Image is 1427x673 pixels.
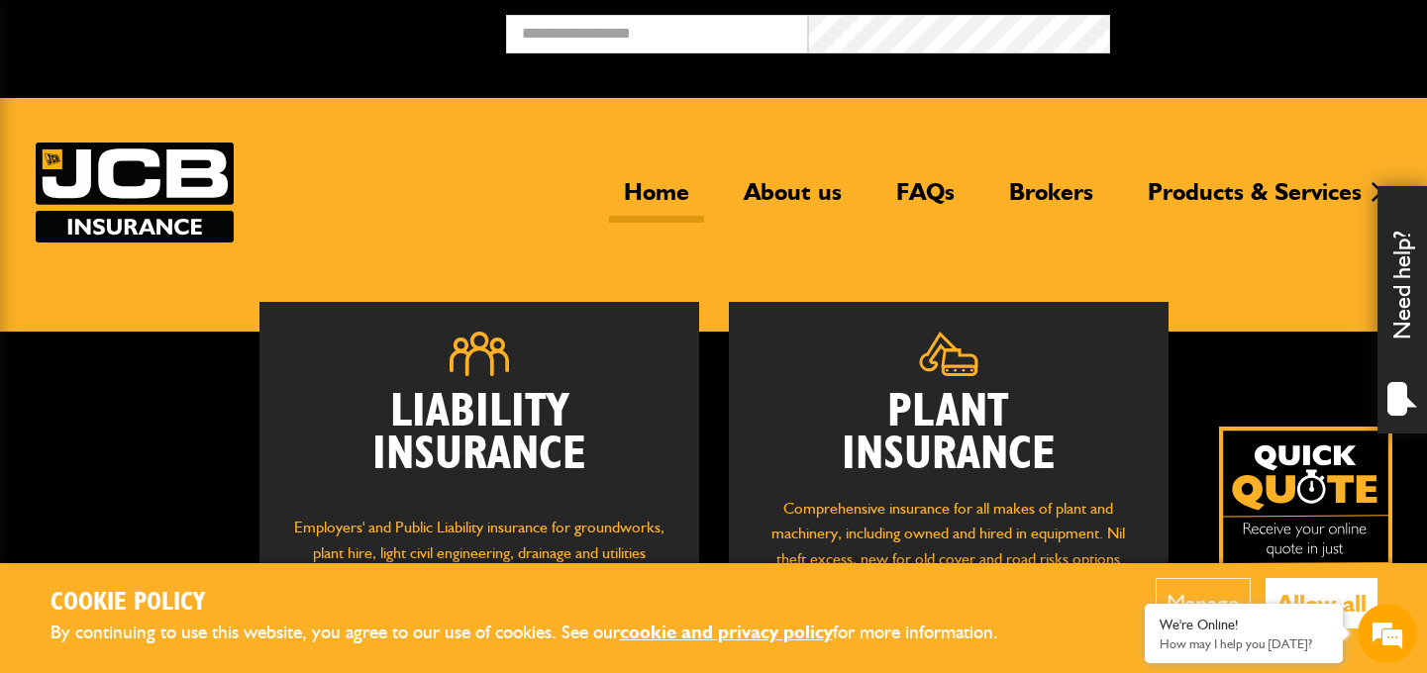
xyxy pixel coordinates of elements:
[1160,636,1328,651] p: How may I help you today?
[1219,427,1392,600] a: Get your insurance quote isn just 2-minutes
[36,143,234,242] img: JCB Insurance Services logo
[289,515,669,610] p: Employers' and Public Liability insurance for groundworks, plant hire, light civil engineering, d...
[51,618,1031,648] p: By continuing to use this website, you agree to our use of cookies. See our for more information.
[881,177,969,223] a: FAQs
[1133,177,1376,223] a: Products & Services
[51,588,1031,619] h2: Cookie Policy
[994,177,1108,223] a: Brokers
[36,143,234,242] a: JCB Insurance Services
[609,177,704,223] a: Home
[1110,15,1412,46] button: Broker Login
[729,177,857,223] a: About us
[1219,427,1392,600] img: Quick Quote
[289,391,669,496] h2: Liability Insurance
[1377,186,1427,433] div: Need help?
[1160,617,1328,633] div: We're Online!
[620,621,833,643] a: cookie and privacy policy
[1266,578,1377,628] button: Allow all
[759,496,1139,597] p: Comprehensive insurance for all makes of plant and machinery, including owned and hired in equipm...
[759,391,1139,476] h2: Plant Insurance
[1156,578,1251,628] button: Manage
